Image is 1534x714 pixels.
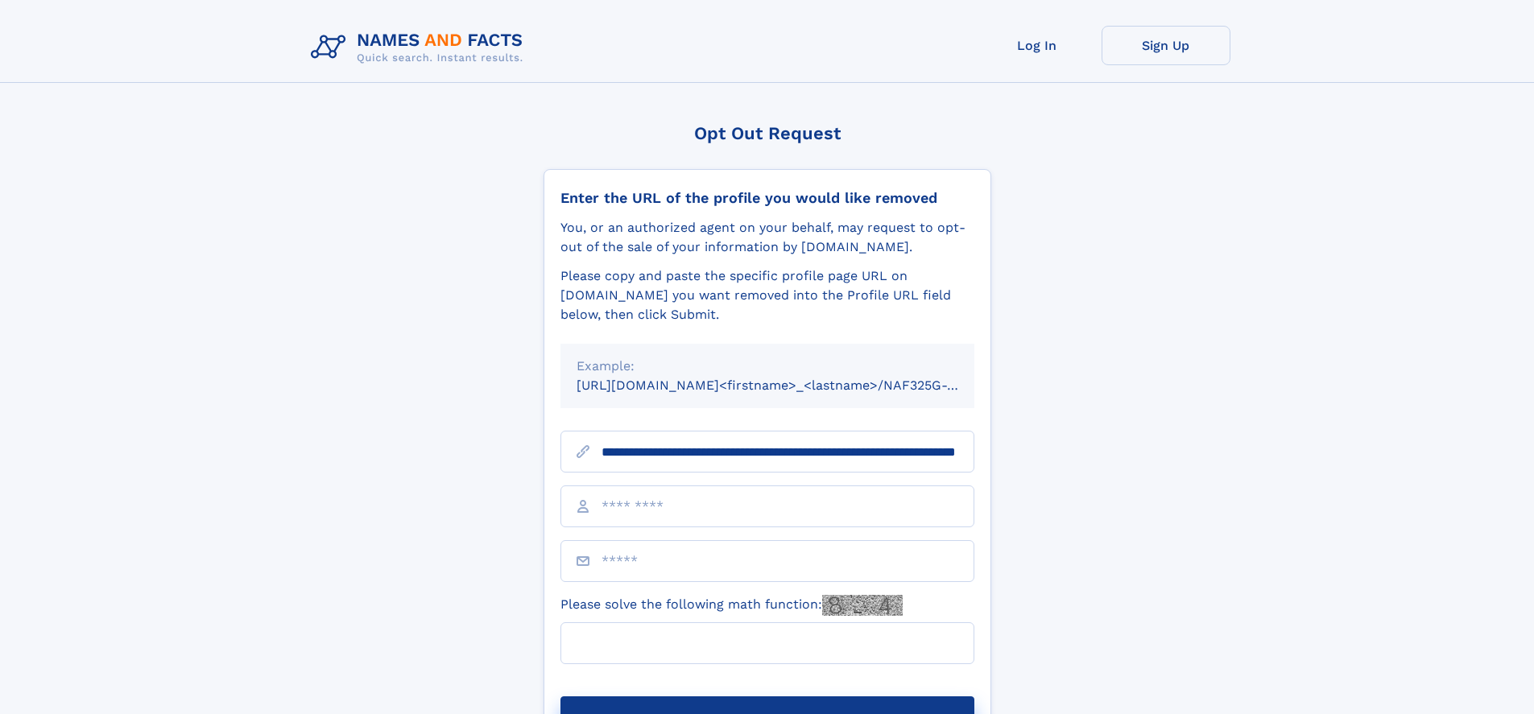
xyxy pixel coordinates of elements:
[560,595,903,616] label: Please solve the following math function:
[544,123,991,143] div: Opt Out Request
[973,26,1102,65] a: Log In
[577,378,1005,393] small: [URL][DOMAIN_NAME]<firstname>_<lastname>/NAF325G-xxxxxxxx
[560,218,974,257] div: You, or an authorized agent on your behalf, may request to opt-out of the sale of your informatio...
[304,26,536,69] img: Logo Names and Facts
[560,266,974,324] div: Please copy and paste the specific profile page URL on [DOMAIN_NAME] you want removed into the Pr...
[1102,26,1230,65] a: Sign Up
[577,357,958,376] div: Example:
[560,189,974,207] div: Enter the URL of the profile you would like removed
